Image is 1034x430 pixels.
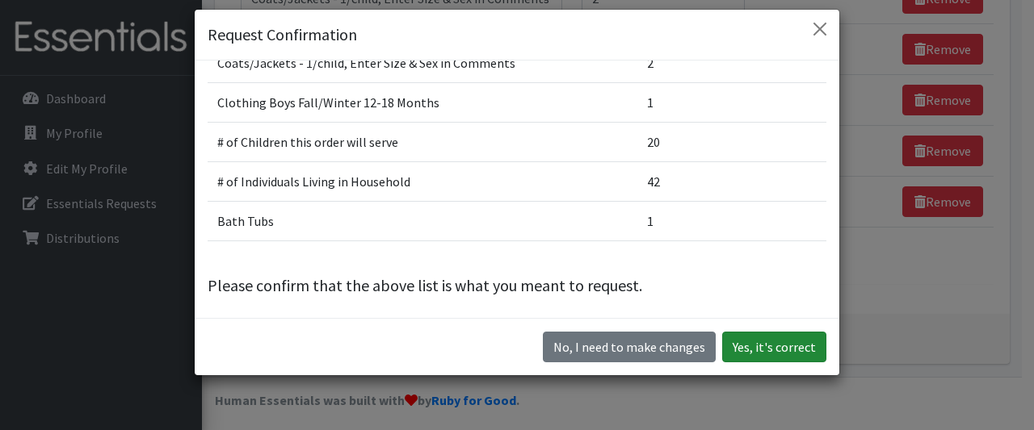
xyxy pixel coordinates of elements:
td: Bath Tubs [208,201,637,240]
td: 42 [637,161,758,201]
td: Clothing Boys Fall/Winter 12-18 Months [208,82,637,122]
button: No I need to make changes [543,332,716,362]
td: 2 [637,43,758,82]
button: Yes, it's correct [722,332,826,362]
td: 1 [637,201,758,240]
td: # of Children this order will serve [208,122,637,161]
td: Coats/Jackets - 1/child, Enter Size & Sex in Comments [208,43,637,82]
td: 20 [637,122,758,161]
button: Close [807,16,833,42]
td: # of Individuals Living in Household [208,161,637,201]
p: Please confirm that the above list is what you meant to request. [208,273,826,298]
h5: Request Confirmation [208,23,357,47]
td: 1 [637,82,758,122]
